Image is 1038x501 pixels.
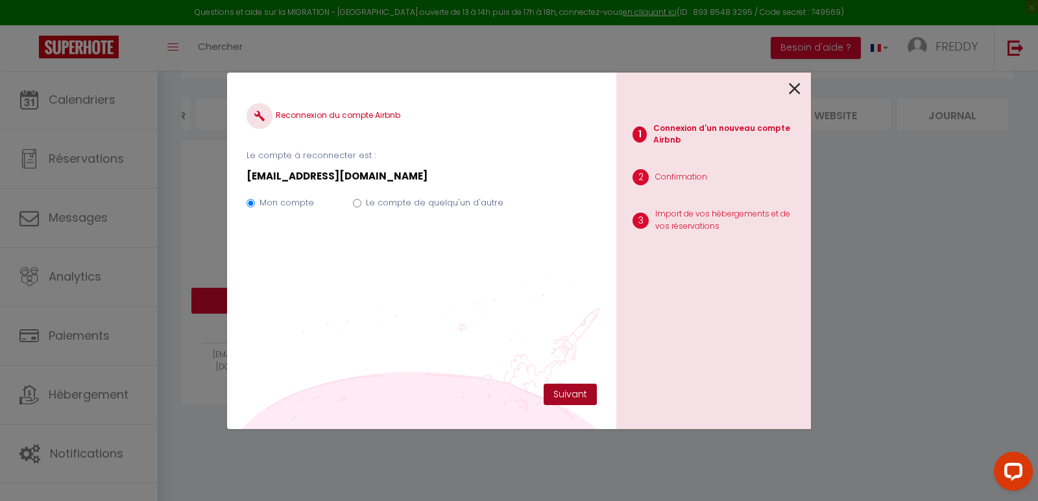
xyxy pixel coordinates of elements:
h4: Reconnexion du compte Airbnb [247,103,597,129]
p: Connexion d'un nouveau compte Airbnb [653,122,801,147]
p: Le compte à reconnecter est : [247,149,597,162]
span: 3 [633,213,649,229]
span: 1 [633,126,647,143]
p: Import de vos hébergements et de vos réservations [655,208,801,233]
span: 2 [633,169,649,185]
p: Confirmation [655,171,707,183]
iframe: LiveChat chat widget [984,447,1038,501]
button: Suivant [544,384,597,406]
label: Mon compte [259,196,314,209]
label: Le compte de quelqu'un d'autre [366,196,503,209]
p: [EMAIL_ADDRESS][DOMAIN_NAME] [247,169,597,184]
